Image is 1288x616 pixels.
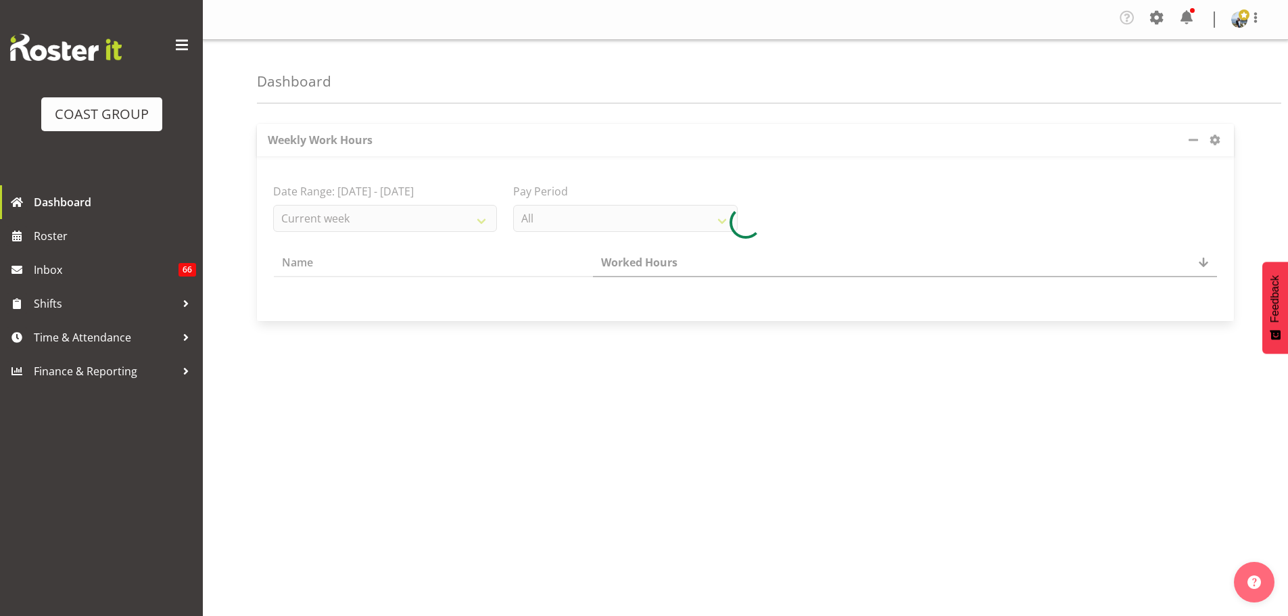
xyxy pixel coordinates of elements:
span: 66 [178,263,196,277]
img: Rosterit website logo [10,34,122,61]
span: Dashboard [34,192,196,212]
span: Roster [34,226,196,246]
span: Feedback [1269,275,1281,323]
img: help-xxl-2.png [1247,575,1261,589]
button: Feedback - Show survey [1262,262,1288,354]
h4: Dashboard [257,74,331,89]
span: Finance & Reporting [34,361,176,381]
span: Time & Attendance [34,327,176,348]
img: brittany-taylorf7b938a58e78977fad4baecaf99ae47c.png [1231,11,1247,28]
span: Inbox [34,260,178,280]
span: Shifts [34,293,176,314]
div: COAST GROUP [55,104,149,124]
